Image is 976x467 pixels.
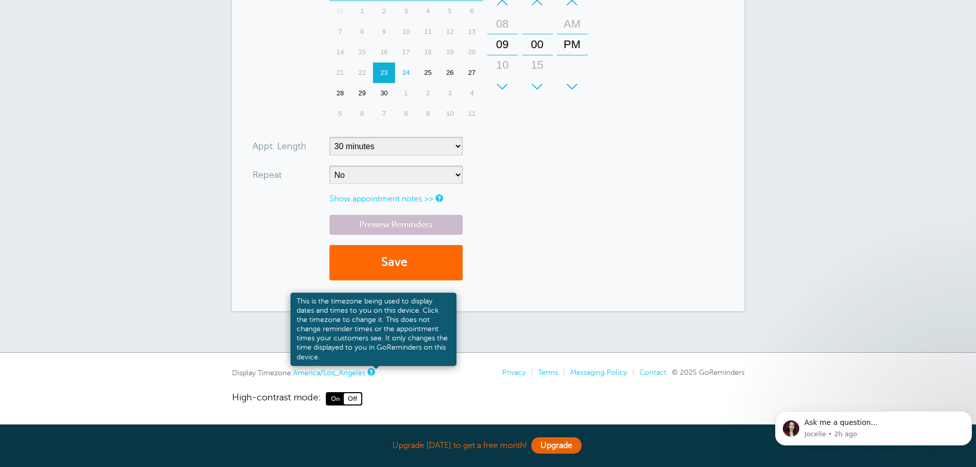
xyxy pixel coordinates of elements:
[439,83,461,104] div: Friday, October 3
[525,55,550,75] div: 15
[502,368,526,376] a: Privacy
[327,393,344,404] span: On
[461,1,483,22] div: 6
[439,104,461,124] div: Friday, October 10
[395,104,417,124] div: Wednesday, October 8
[232,392,744,405] a: High-contrast mode: On Off
[560,14,585,34] div: AM
[373,42,395,63] div: 16
[417,63,439,83] div: Thursday, September 25
[461,22,483,42] div: 13
[417,83,439,104] div: Thursday, October 2
[373,22,395,42] div: Tuesday, September 9
[351,42,373,63] div: 15
[351,104,373,124] div: Monday, October 6
[461,42,483,63] div: Saturday, September 20
[417,22,439,42] div: Thursday, September 11
[558,368,565,377] li: |
[351,42,373,63] div: Monday, September 15
[395,22,417,42] div: Wednesday, September 10
[560,34,585,55] div: PM
[329,63,351,83] div: Sunday, September 21
[373,63,395,83] div: Tuesday, September 23
[329,194,433,204] a: Show appointment notes >>
[395,42,417,63] div: Wednesday, September 17
[490,75,515,96] div: 11
[417,42,439,63] div: 18
[344,393,361,404] span: Off
[461,42,483,63] div: 20
[329,245,463,280] button: Save
[417,63,439,83] div: 25
[290,293,456,366] div: This is the timezone being used to display dates and times to you on this device. Click the timez...
[639,368,667,376] a: Contact
[525,34,550,55] div: 00
[461,1,483,22] div: Saturday, September 6
[351,83,373,104] div: Monday, September 29
[461,22,483,42] div: Saturday, September 13
[329,215,463,235] a: Preview Reminders
[439,83,461,104] div: 3
[417,1,439,22] div: Thursday, September 4
[526,368,533,377] li: |
[351,1,373,22] div: Monday, September 1
[395,104,417,124] div: 8
[490,14,515,34] div: 08
[329,22,351,42] div: Sunday, September 7
[439,63,461,83] div: 26
[461,104,483,124] div: 11
[232,392,321,405] span: High-contrast mode:
[351,63,373,83] div: Monday, September 22
[373,22,395,42] div: 9
[253,141,306,151] label: Appt. Length
[351,22,373,42] div: 8
[395,63,417,83] div: Today, Wednesday, September 24
[417,104,439,124] div: 9
[329,83,351,104] div: 28
[373,104,395,124] div: 7
[329,83,351,104] div: Sunday, September 28
[329,42,351,63] div: Sunday, September 14
[417,22,439,42] div: 11
[395,83,417,104] div: Wednesday, October 1
[439,42,461,63] div: Friday, September 19
[439,104,461,124] div: 10
[351,1,373,22] div: 1
[417,42,439,63] div: Thursday, September 18
[461,83,483,104] div: 4
[439,63,461,83] div: Friday, September 26
[439,1,461,22] div: 5
[461,83,483,104] div: Saturday, October 4
[373,63,395,83] div: 23
[439,22,461,42] div: 12
[531,437,582,454] a: Upgrade
[329,104,351,124] div: 5
[373,42,395,63] div: Tuesday, September 16
[373,83,395,104] div: 30
[525,75,550,96] div: 30
[329,63,351,83] div: 21
[417,83,439,104] div: 2
[490,34,515,55] div: 09
[627,368,634,377] li: |
[439,1,461,22] div: Friday, September 5
[373,83,395,104] div: Tuesday, September 30
[351,104,373,124] div: 6
[373,1,395,22] div: 2
[435,195,442,201] a: Notes are for internal use only, and are not visible to your clients.
[538,368,558,376] a: Terms
[395,42,417,63] div: 17
[395,22,417,42] div: 10
[329,1,351,22] div: 31
[417,104,439,124] div: Thursday, October 9
[329,104,351,124] div: Sunday, October 5
[461,104,483,124] div: Saturday, October 11
[329,1,351,22] div: Sunday, August 31
[672,368,744,376] span: © 2025 GoReminders
[417,1,439,22] div: 4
